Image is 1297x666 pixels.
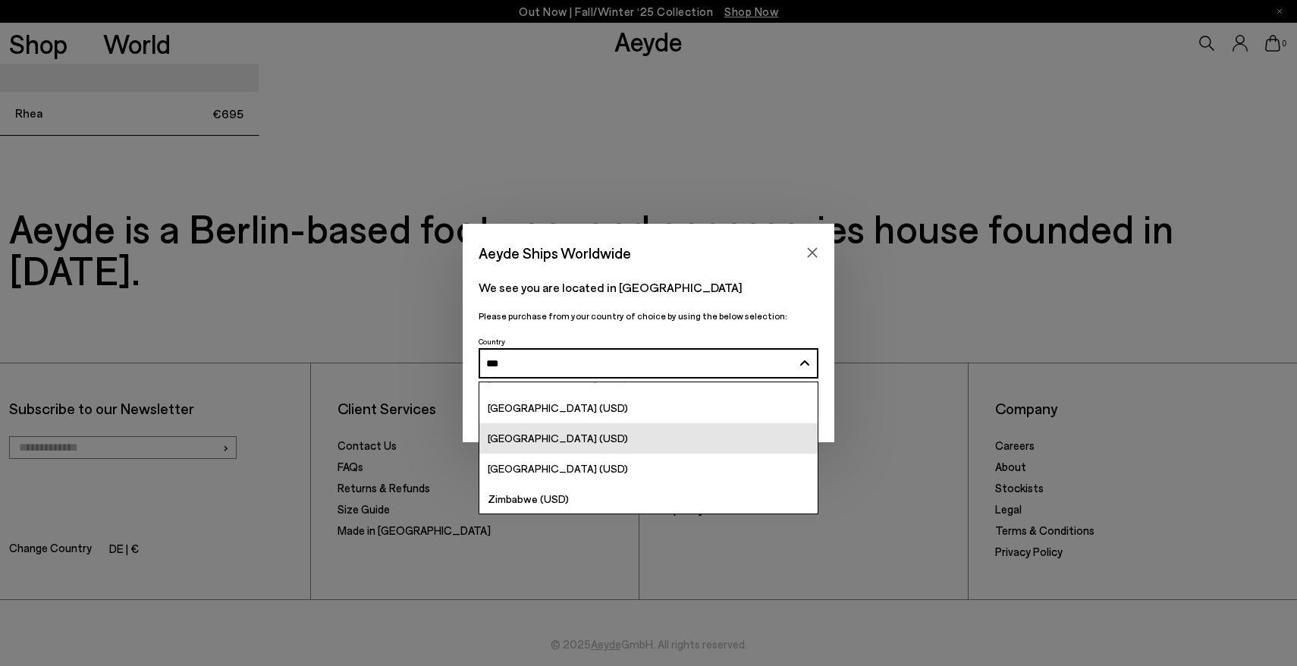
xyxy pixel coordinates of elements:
button: Close [801,241,824,264]
span: Zimbabwe (USD) [488,492,569,505]
span: Aeyde Ships Worldwide [479,240,631,266]
p: Please purchase from your country of choice by using the below selection: [479,309,818,323]
a: [GEOGRAPHIC_DATA] (USD) [479,423,818,454]
p: We see you are located in [GEOGRAPHIC_DATA] [479,278,818,297]
span: [GEOGRAPHIC_DATA] (USD) [488,401,628,414]
span: Country [479,337,505,346]
input: Search and Enter [486,358,793,369]
a: Zimbabwe (USD) [479,484,818,514]
span: [GEOGRAPHIC_DATA] (USD) [488,462,628,475]
a: [GEOGRAPHIC_DATA] (USD) [479,393,818,423]
span: [GEOGRAPHIC_DATA] (USD) [488,432,628,445]
a: [GEOGRAPHIC_DATA] (USD) [479,454,818,484]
